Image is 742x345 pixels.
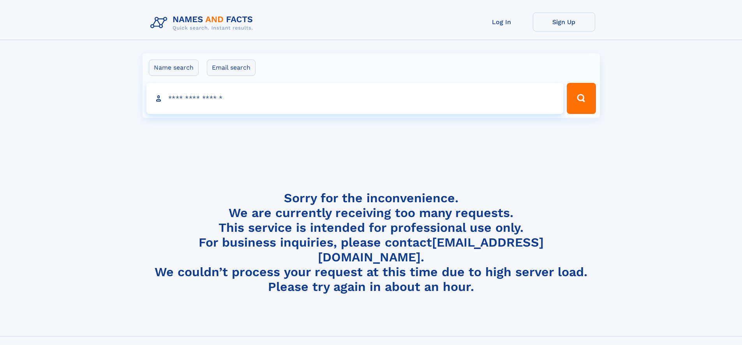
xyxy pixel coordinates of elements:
[147,191,595,294] h4: Sorry for the inconvenience. We are currently receiving too many requests. This service is intend...
[207,60,256,76] label: Email search
[533,12,595,32] a: Sign Up
[567,83,596,114] button: Search Button
[146,83,564,114] input: search input
[149,60,199,76] label: Name search
[471,12,533,32] a: Log In
[318,235,544,264] a: [EMAIL_ADDRESS][DOMAIN_NAME]
[147,12,259,33] img: Logo Names and Facts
